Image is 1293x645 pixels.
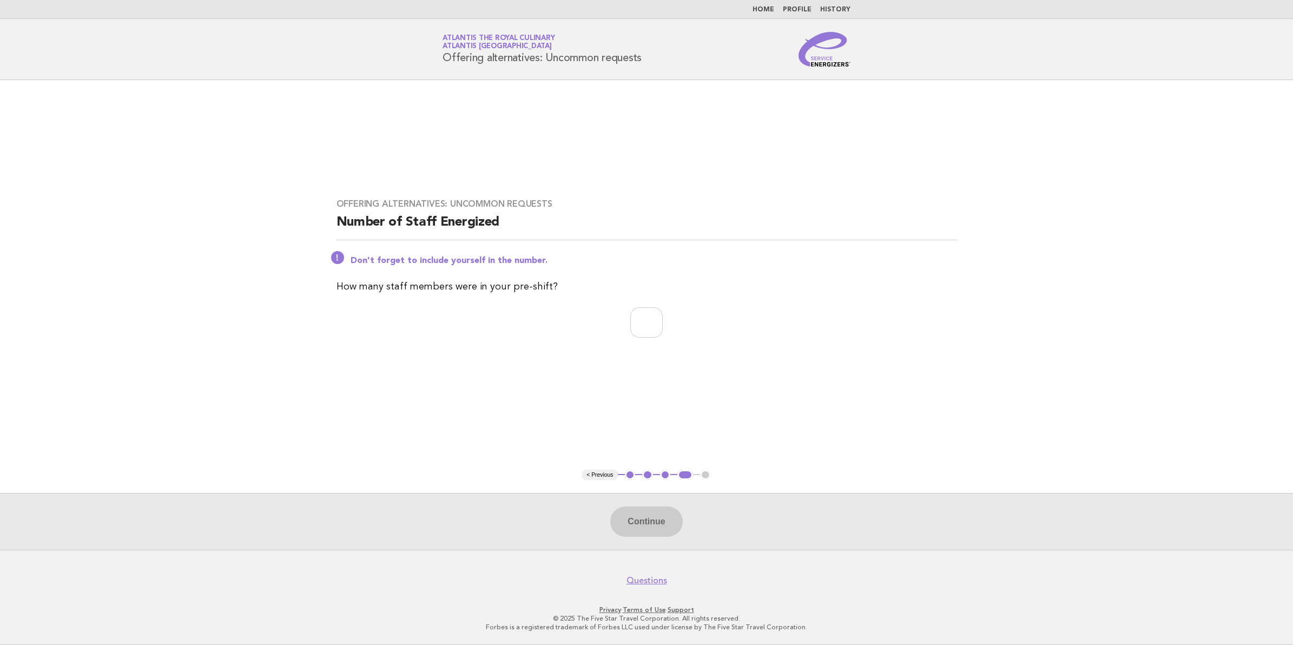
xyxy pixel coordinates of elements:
[599,606,621,614] a: Privacy
[443,43,552,50] span: Atlantis [GEOGRAPHIC_DATA]
[443,35,555,50] a: Atlantis the Royal CulinaryAtlantis [GEOGRAPHIC_DATA]
[626,575,667,586] a: Questions
[443,35,642,63] h1: Offering alternatives: Uncommon requests
[753,6,774,13] a: Home
[783,6,812,13] a: Profile
[660,470,671,481] button: 3
[677,470,693,481] button: 4
[315,614,978,623] p: © 2025 The Five Star Travel Corporation. All rights reserved.
[315,623,978,631] p: Forbes is a registered trademark of Forbes LLC used under license by The Five Star Travel Corpora...
[337,279,957,294] p: How many staff members were in your pre-shift?
[582,470,617,481] button: < Previous
[625,470,636,481] button: 1
[668,606,694,614] a: Support
[623,606,666,614] a: Terms of Use
[337,214,957,240] h2: Number of Staff Energized
[337,199,957,209] h3: Offering alternatives: Uncommon requests
[820,6,850,13] a: History
[799,32,850,67] img: Service Energizers
[351,255,957,266] p: Don't forget to include yourself in the number.
[315,605,978,614] p: · ·
[642,470,653,481] button: 2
